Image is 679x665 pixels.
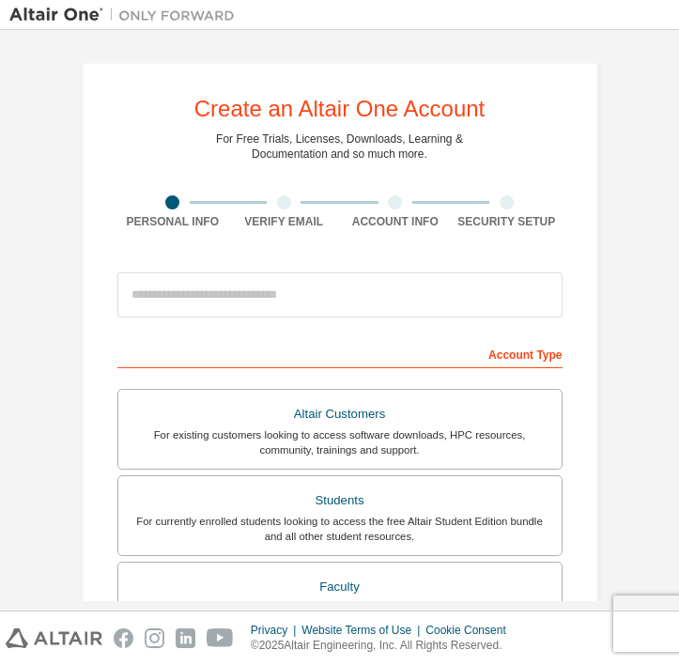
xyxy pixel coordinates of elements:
div: Verify Email [228,214,340,229]
img: youtube.svg [207,628,234,648]
img: Altair One [9,6,244,24]
div: Account Info [340,214,452,229]
div: Security Setup [451,214,563,229]
div: Website Terms of Use [301,623,425,638]
div: Students [130,487,550,514]
img: linkedin.svg [176,628,195,648]
img: facebook.svg [114,628,133,648]
p: © 2025 Altair Engineering, Inc. All Rights Reserved. [251,638,517,654]
div: Create an Altair One Account [194,98,486,120]
div: For faculty & administrators of academic institutions administering students and accessing softwa... [130,599,550,629]
div: Account Type [117,338,563,368]
div: Privacy [251,623,301,638]
img: altair_logo.svg [6,628,102,648]
div: For Free Trials, Licenses, Downloads, Learning & Documentation and so much more. [216,131,463,162]
div: For currently enrolled students looking to access the free Altair Student Edition bundle and all ... [130,514,550,544]
div: Personal Info [117,214,229,229]
div: Altair Customers [130,401,550,427]
img: instagram.svg [145,628,164,648]
div: For existing customers looking to access software downloads, HPC resources, community, trainings ... [130,427,550,457]
div: Faculty [130,574,550,600]
div: Cookie Consent [425,623,517,638]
